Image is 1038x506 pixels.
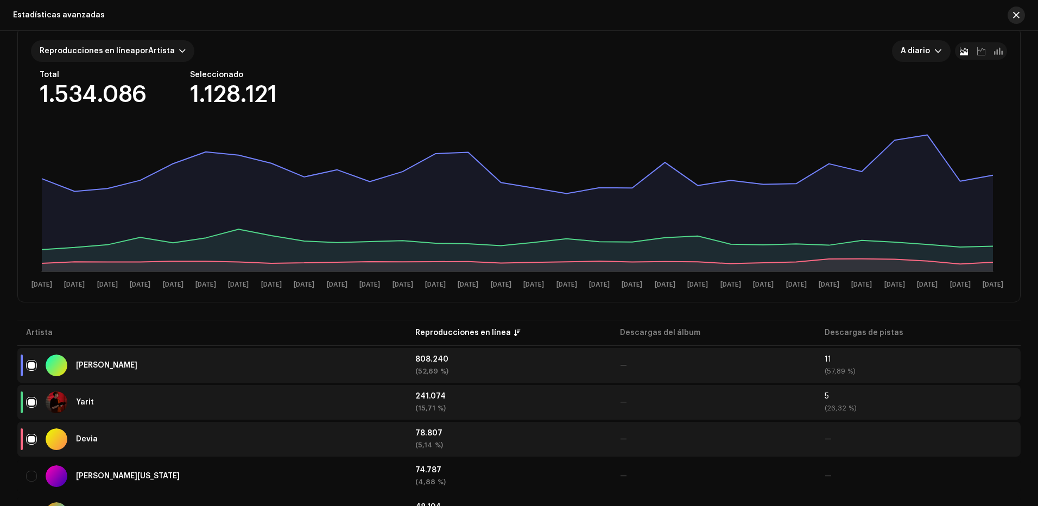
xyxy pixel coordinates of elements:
[190,71,277,79] div: Seleccionado
[327,281,347,288] text: [DATE]
[415,466,603,474] div: 74.787
[620,435,807,443] div: —
[934,40,942,62] div: dropdown trigger
[163,281,183,288] text: [DATE]
[589,281,610,288] text: [DATE]
[359,281,380,288] text: [DATE]
[523,281,544,288] text: [DATE]
[753,281,774,288] text: [DATE]
[884,281,905,288] text: [DATE]
[825,393,1012,400] div: 5
[819,281,839,288] text: [DATE]
[261,281,282,288] text: [DATE]
[851,281,872,288] text: [DATE]
[415,478,603,486] div: (4,88 %)
[620,472,807,480] div: —
[228,281,249,288] text: [DATE]
[195,281,216,288] text: [DATE]
[415,404,603,412] div: (15,71 %)
[622,281,642,288] text: [DATE]
[825,356,1012,363] div: 11
[825,404,1012,412] div: (26,32 %)
[415,441,603,449] div: (5,14 %)
[415,429,603,437] div: 78.807
[825,472,1012,480] div: —
[415,368,603,375] div: (52,69 %)
[415,393,603,400] div: 241.074
[917,281,938,288] text: [DATE]
[950,281,971,288] text: [DATE]
[620,362,807,369] div: —
[620,399,807,406] div: —
[720,281,741,288] text: [DATE]
[786,281,807,288] text: [DATE]
[393,281,413,288] text: [DATE]
[491,281,511,288] text: [DATE]
[294,281,314,288] text: [DATE]
[655,281,675,288] text: [DATE]
[901,40,934,62] span: A diario
[556,281,577,288] text: [DATE]
[687,281,708,288] text: [DATE]
[825,435,1012,443] div: —
[825,368,1012,375] div: (57,89 %)
[458,281,478,288] text: [DATE]
[415,356,603,363] div: 808.240
[425,281,446,288] text: [DATE]
[983,281,1003,288] text: [DATE]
